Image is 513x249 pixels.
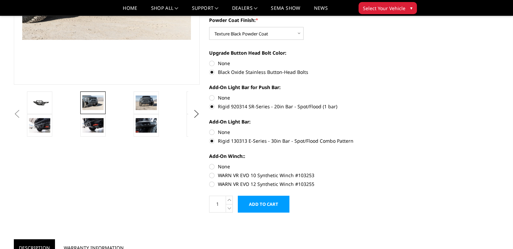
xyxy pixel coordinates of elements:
a: shop all [151,6,178,16]
button: Select Your Vehicle [359,2,417,14]
img: 2021-2025 Ford Raptor - Freedom Series - Baja Front Bumper (winch mount) [136,118,157,132]
a: Home [123,6,137,16]
a: Support [192,6,219,16]
img: 2021-2025 Ford Raptor - Freedom Series - Baja Front Bumper (winch mount) [136,95,157,110]
label: Black Oxide Stainless Button-Head Bolts [209,68,395,76]
button: Previous [12,109,22,119]
label: None [209,129,395,136]
label: None [209,163,395,170]
button: Next [191,109,201,119]
label: Add-On Light Bar for Push Bar: [209,84,395,91]
span: ▾ [410,4,412,11]
label: Rigid 130313 E-Series - 30in Bar - Spot/Flood Combo Pattern [209,137,395,144]
label: Powder Coat Finish: [209,17,395,24]
a: Dealers [232,6,258,16]
label: WARN VR EVO 10 Synthetic Winch #103253 [209,172,395,179]
iframe: Chat Widget [479,217,513,249]
label: Add-On Light Bar: [209,118,395,125]
input: Add to Cart [238,196,289,213]
label: Rigid 920314 SR-Series - 20in Bar - Spot/Flood (1 bar) [209,103,395,110]
label: Upgrade Button Head Bolt Color: [209,49,395,56]
span: Select Your Vehicle [363,5,405,12]
label: None [209,94,395,101]
label: WARN VR EVO 12 Synthetic Winch #103255 [209,181,395,188]
label: None [209,60,395,67]
label: Add-On Winch:: [209,153,395,160]
img: 2021-2025 Ford Raptor - Freedom Series - Baja Front Bumper (winch mount) [29,98,50,108]
img: 2021-2025 Ford Raptor - Freedom Series - Baja Front Bumper (winch mount) [82,95,104,110]
img: 2021-2025 Ford Raptor - Freedom Series - Baja Front Bumper (winch mount) [29,118,50,132]
a: News [314,6,327,16]
a: SEMA Show [271,6,300,16]
img: 2021-2025 Ford Raptor - Freedom Series - Baja Front Bumper (winch mount) [82,118,104,132]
